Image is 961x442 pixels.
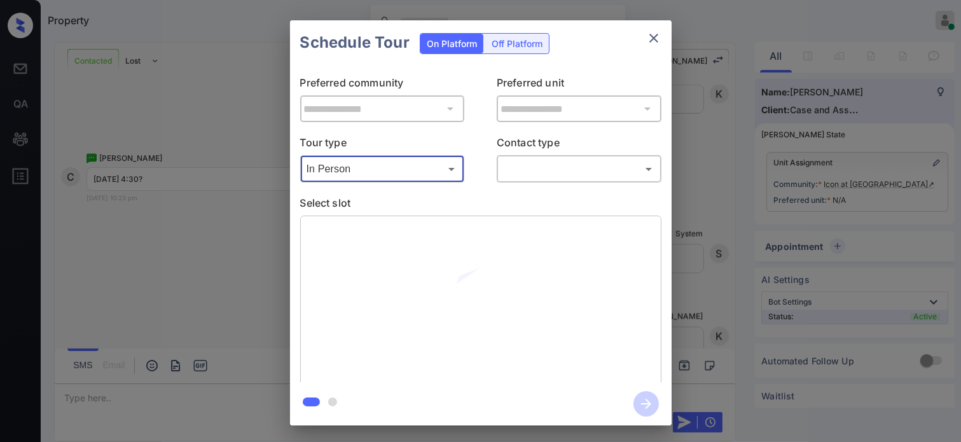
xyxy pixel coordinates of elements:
img: loaderv1.7921fd1ed0a854f04152.gif [406,226,555,375]
p: Preferred community [300,75,465,95]
p: Select slot [300,195,661,216]
div: On Platform [420,34,483,53]
p: Contact type [497,135,661,155]
p: Preferred unit [497,75,661,95]
h2: Schedule Tour [290,20,420,65]
div: Off Platform [485,34,549,53]
p: Tour type [300,135,465,155]
button: close [641,25,667,51]
div: In Person [303,158,462,179]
